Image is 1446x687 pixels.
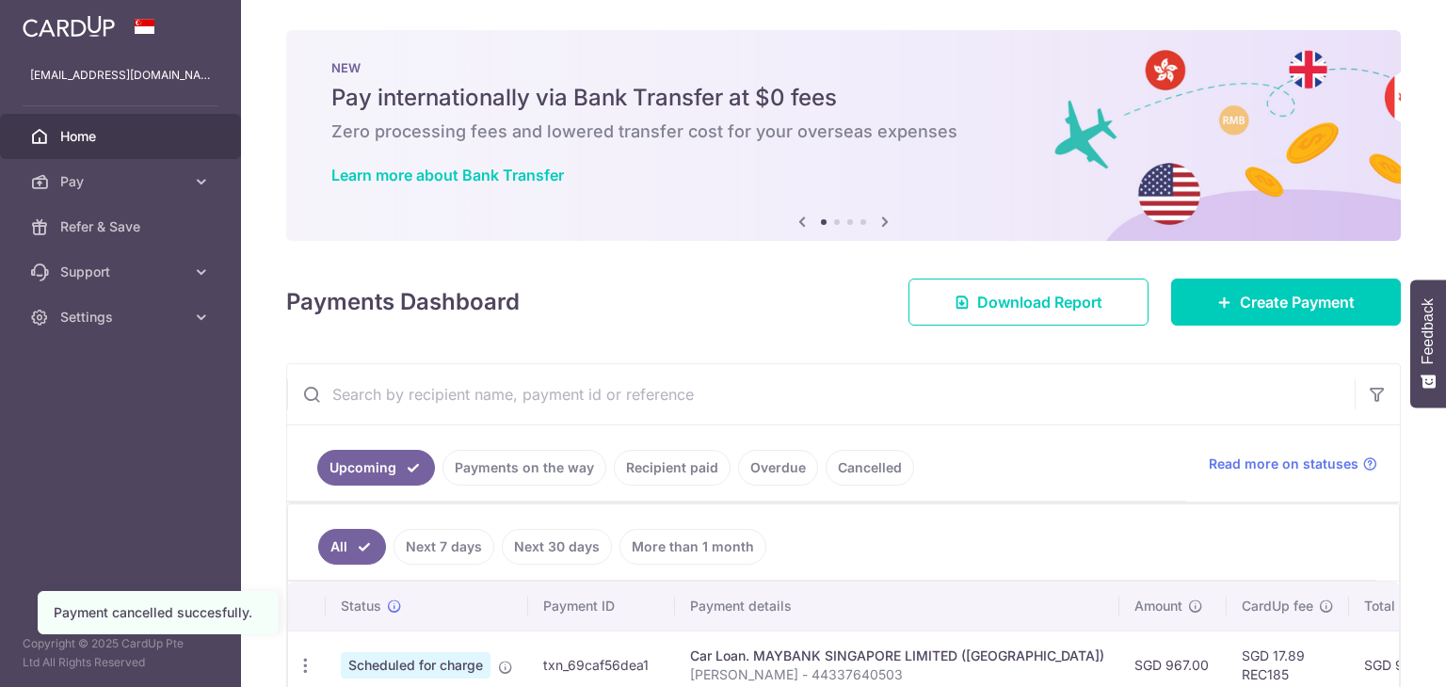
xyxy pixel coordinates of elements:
span: Amount [1134,597,1182,615]
a: More than 1 month [619,529,766,565]
a: Download Report [908,279,1149,326]
span: Scheduled for charge [341,652,490,679]
p: NEW [331,60,1356,75]
span: Read more on statuses [1209,455,1358,473]
span: Settings [60,308,185,327]
img: Bank transfer banner [286,30,1401,241]
span: Download Report [977,291,1102,313]
a: Next 30 days [502,529,612,565]
a: Overdue [738,450,818,486]
input: Search by recipient name, payment id or reference [287,364,1355,424]
span: Pay [60,172,185,191]
h4: Payments Dashboard [286,285,520,319]
div: Payment cancelled succesfully. [54,603,263,622]
th: Payment ID [528,582,675,631]
span: Refer & Save [60,217,185,236]
img: CardUp [23,15,115,38]
a: Payments on the way [442,450,606,486]
a: Learn more about Bank Transfer [331,166,564,184]
a: All [318,529,386,565]
h5: Pay internationally via Bank Transfer at $0 fees [331,83,1356,113]
button: Feedback - Show survey [1410,280,1446,407]
span: Create Payment [1240,291,1355,313]
a: Upcoming [317,450,435,486]
a: Read more on statuses [1209,455,1377,473]
a: Cancelled [826,450,914,486]
span: Status [341,597,381,615]
h6: Zero processing fees and lowered transfer cost for your overseas expenses [331,120,1356,143]
span: Home [60,127,185,146]
span: Support [60,263,185,281]
a: Recipient paid [614,450,731,486]
span: CardUp fee [1242,597,1313,615]
div: Car Loan. MAYBANK SINGAPORE LIMITED ([GEOGRAPHIC_DATA]) [690,647,1104,665]
th: Payment details [675,582,1119,631]
p: [EMAIL_ADDRESS][DOMAIN_NAME] [30,66,211,85]
span: Feedback [1420,298,1437,364]
p: [PERSON_NAME] - 44337640503 [690,665,1104,684]
span: Total amt. [1364,597,1426,615]
a: Create Payment [1171,279,1401,326]
a: Next 7 days [394,529,494,565]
